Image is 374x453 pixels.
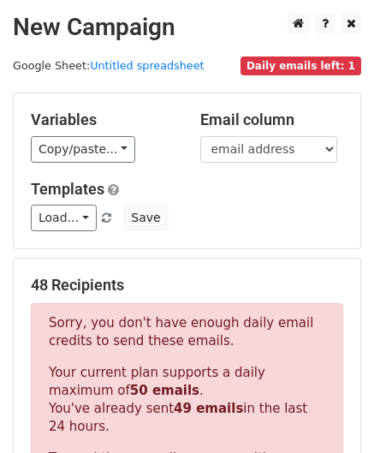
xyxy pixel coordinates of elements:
a: Untitled spreadsheet [90,59,204,72]
button: Save [123,205,168,231]
span: Daily emails left: 1 [240,57,361,75]
small: Google Sheet: [13,59,205,72]
h2: New Campaign [13,13,361,42]
h5: Email column [200,110,344,129]
strong: 49 emails [174,401,243,416]
h5: 48 Recipients [31,276,343,295]
p: Sorry, you don't have enough daily email credits to send these emails. [49,314,325,350]
a: Daily emails left: 1 [240,59,361,72]
a: Load... [31,205,97,231]
a: Templates [31,180,104,198]
h5: Variables [31,110,175,129]
strong: 50 emails [130,383,199,398]
a: Copy/paste... [31,136,135,163]
p: Your current plan supports a daily maximum of . You've already sent in the last 24 hours. [49,364,325,436]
